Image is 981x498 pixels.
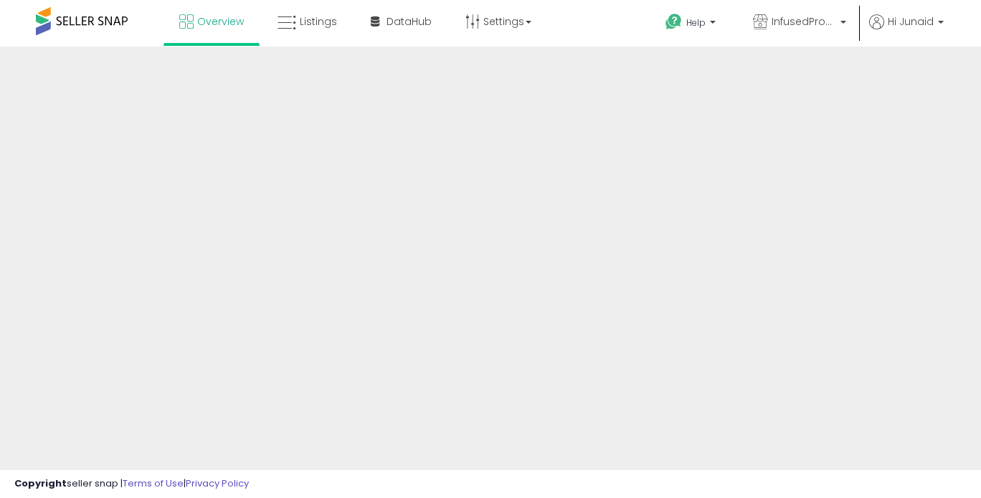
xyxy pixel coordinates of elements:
[772,14,836,29] span: InfusedProducts
[123,477,184,490] a: Terms of Use
[14,477,67,490] strong: Copyright
[888,14,934,29] span: Hi Junaid
[186,477,249,490] a: Privacy Policy
[197,14,244,29] span: Overview
[665,13,683,31] i: Get Help
[869,14,944,47] a: Hi Junaid
[387,14,432,29] span: DataHub
[14,477,249,491] div: seller snap | |
[300,14,337,29] span: Listings
[686,16,706,29] span: Help
[654,2,730,47] a: Help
